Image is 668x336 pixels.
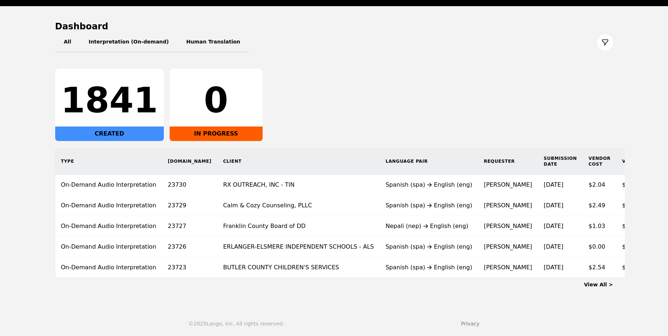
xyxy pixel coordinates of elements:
td: Franklin County Board of DD [217,216,380,237]
span: $0.29/minute [622,264,661,271]
td: $1.03 [583,216,616,237]
h1: Dashboard [55,21,613,32]
td: On-Demand Audio Interpretation [55,257,162,278]
div: Spanish (spa) English (eng) [385,181,472,189]
td: 23723 [162,257,217,278]
td: [PERSON_NAME] [478,237,538,257]
div: © 2025 Lango, Inc. All rights reserved. [189,320,284,327]
td: 23729 [162,195,217,216]
div: Spanish (spa) English (eng) [385,201,472,210]
td: On-Demand Audio Interpretation [55,216,162,237]
td: 23730 [162,175,217,195]
button: Interpretation (On-demand) [80,32,178,53]
td: Calm & Cozy Counseling, PLLC [217,195,380,216]
td: [PERSON_NAME] [478,257,538,278]
th: Submission Date [538,148,583,175]
div: Spanish (spa) English (eng) [385,263,472,272]
td: [PERSON_NAME] [478,175,538,195]
td: On-Demand Audio Interpretation [55,195,162,216]
td: $2.54 [583,257,616,278]
time: [DATE] [544,264,563,271]
th: Vendor Cost [583,148,616,175]
th: Requester [478,148,538,175]
td: $2.04 [583,175,616,195]
div: 1841 [61,83,158,118]
span: $0.00/ [622,243,641,250]
button: All [55,32,80,53]
td: $0.00 [583,237,616,257]
td: On-Demand Audio Interpretation [55,237,162,257]
div: IN PROGRESS [170,126,263,141]
td: 23726 [162,237,217,257]
a: Privacy [461,321,479,327]
span: $0.43/minute [622,223,661,229]
div: Nepali (nep) English (eng) [385,222,472,231]
th: Vendor Rate [616,148,667,175]
td: 23727 [162,216,217,237]
td: On-Demand Audio Interpretation [55,175,162,195]
th: Type [55,148,162,175]
td: $2.49 [583,195,616,216]
div: 0 [175,83,257,118]
td: [PERSON_NAME] [478,216,538,237]
th: Language Pair [380,148,478,175]
time: [DATE] [544,243,563,250]
time: [DATE] [544,223,563,229]
time: [DATE] [544,202,563,209]
th: [DOMAIN_NAME] [162,148,217,175]
th: Client [217,148,380,175]
td: [PERSON_NAME] [478,195,538,216]
a: View All > [584,282,613,287]
td: ERLANGER-ELSMERE INDEPENDENT SCHOOLS - ALS [217,237,380,257]
button: Filter [597,34,613,50]
div: Spanish (spa) English (eng) [385,242,472,251]
span: $0.29/minute [622,181,661,188]
div: CREATED [55,126,164,141]
button: Human Translation [178,32,249,53]
span: $0.29/minute [622,202,661,209]
time: [DATE] [544,181,563,188]
td: RX OUTREACH, INC - TIN [217,175,380,195]
td: BUTLER COUNTY CHILDREN'S SERVICES [217,257,380,278]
